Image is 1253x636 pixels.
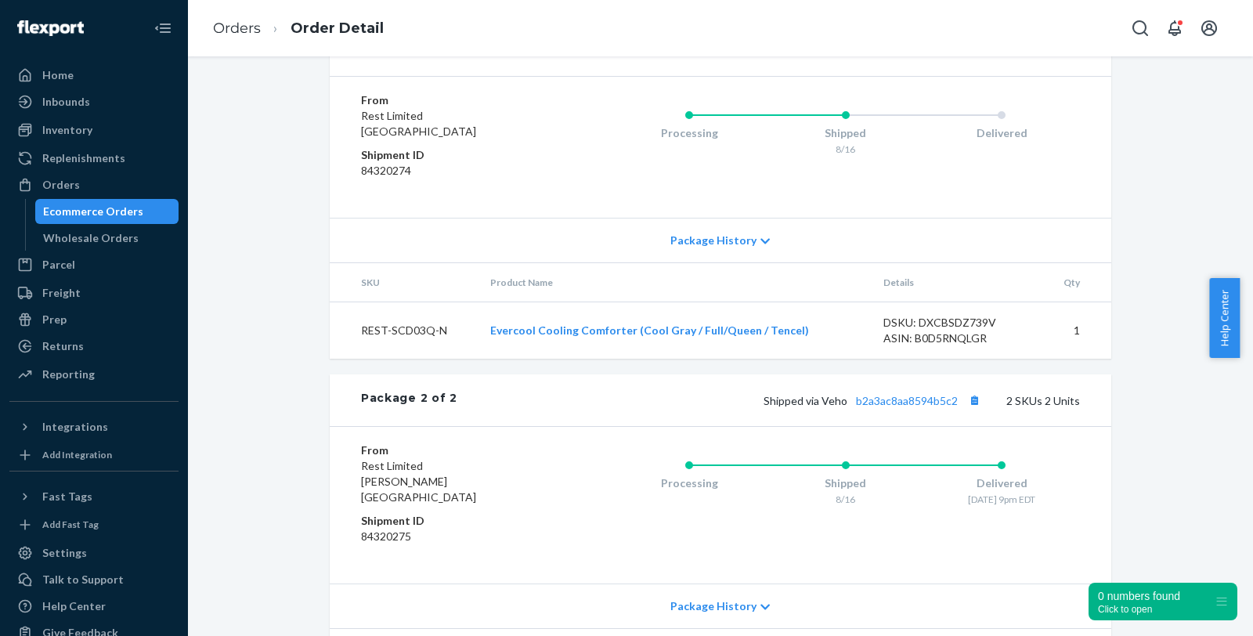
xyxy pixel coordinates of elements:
div: Shipped [767,125,924,141]
a: Returns [9,334,179,359]
button: Integrations [9,414,179,439]
button: Copy tracking number [964,390,984,410]
a: Home [9,63,179,88]
button: Help Center [1209,278,1240,358]
div: 8/16 [767,143,924,156]
button: Close Navigation [147,13,179,44]
dd: 84320274 [361,163,548,179]
dt: Shipment ID [361,513,548,529]
div: Settings [42,545,87,561]
div: Freight [42,285,81,301]
a: Help Center [9,594,179,619]
div: Prep [42,312,67,327]
dt: From [361,443,548,458]
a: Reporting [9,362,179,387]
a: Inbounds [9,89,179,114]
div: [DATE] 9pm EDT [923,493,1080,506]
div: Integrations [42,419,108,435]
div: Delivered [923,125,1080,141]
div: Fast Tags [42,489,92,504]
div: ASIN: B0D5RNQLGR [883,331,1031,346]
div: Package 2 of 2 [361,390,457,410]
th: Qty [1042,263,1111,302]
dt: Shipment ID [361,147,548,163]
div: Processing [611,475,767,491]
a: Freight [9,280,179,305]
td: 1 [1042,302,1111,360]
td: REST-SCD03Q-N [330,302,478,360]
a: Talk to Support [9,567,179,592]
a: Add Integration [9,446,179,464]
a: Inventory [9,117,179,143]
th: Details [871,263,1043,302]
a: Add Fast Tag [9,515,179,534]
div: Talk to Support [42,572,124,587]
div: 2 SKUs 2 Units [457,390,1080,410]
div: 8/16 [767,493,924,506]
div: Ecommerce Orders [43,204,143,219]
span: Shipped via Veho [764,394,984,407]
dd: 84320275 [361,529,548,544]
a: Prep [9,307,179,332]
button: Open Search Box [1125,13,1156,44]
div: Inventory [42,122,92,138]
div: Inbounds [42,94,90,110]
a: Replenishments [9,146,179,171]
button: Open notifications [1159,13,1190,44]
dt: From [361,92,548,108]
span: Package History [670,233,756,248]
div: Reporting [42,367,95,382]
button: Open account menu [1193,13,1225,44]
div: Shipped [767,475,924,491]
div: Returns [42,338,84,354]
a: Orders [213,20,261,37]
div: DSKU: DXCBSDZ739V [883,315,1031,331]
a: Evercool Cooling Comforter (Cool Gray / Full/Queen / Tencel) [490,323,809,337]
span: Package History [670,598,756,614]
button: Fast Tags [9,484,179,509]
div: Add Integration [42,448,112,461]
span: Rest Limited [PERSON_NAME][GEOGRAPHIC_DATA] [361,459,476,504]
div: Processing [611,125,767,141]
a: Ecommerce Orders [35,199,179,224]
a: Order Detail [291,20,384,37]
div: Orders [42,177,80,193]
span: Rest Limited [GEOGRAPHIC_DATA] [361,109,476,138]
ol: breadcrumbs [200,5,396,52]
a: b2a3ac8aa8594b5c2 [856,394,958,407]
a: Parcel [9,252,179,277]
img: Flexport logo [17,20,84,36]
div: Parcel [42,257,75,273]
div: Help Center [42,598,106,614]
div: Add Fast Tag [42,518,99,531]
div: Delivered [923,475,1080,491]
div: Wholesale Orders [43,230,139,246]
a: Settings [9,540,179,566]
th: SKU [330,263,478,302]
div: Replenishments [42,150,125,166]
a: Orders [9,172,179,197]
div: Home [42,67,74,83]
th: Product Name [478,263,870,302]
a: Wholesale Orders [35,226,179,251]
